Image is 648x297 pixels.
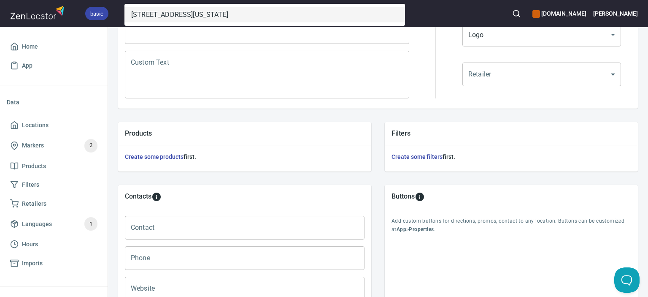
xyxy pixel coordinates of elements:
h6: [DOMAIN_NAME] [532,9,586,18]
a: Retailers [7,194,101,213]
div: basic [85,7,108,20]
a: Products [7,157,101,176]
p: Add custom buttons for directions, promos, contact to any location. Buttons can be customized at > . [391,217,631,234]
div: ​ [462,63,621,86]
span: Locations [22,120,49,131]
a: Hours [7,235,101,254]
b: App [397,226,406,232]
img: zenlocator [10,3,67,22]
span: Home [22,41,38,52]
li: [STREET_ADDRESS][US_STATE] [124,7,405,22]
span: Markers [22,140,44,151]
span: 1 [84,219,97,229]
svg: To add custom contact information for locations, please go to Apps > Properties > Contacts. [151,192,162,202]
h5: Products [125,129,364,138]
a: Filters [7,175,101,194]
svg: To add custom buttons for locations, please go to Apps > Properties > Buttons. [415,192,425,202]
span: Imports [22,258,43,269]
button: [PERSON_NAME] [593,4,638,23]
h5: Filters [391,129,631,138]
span: Filters [22,180,39,190]
h5: Contacts [125,192,151,202]
a: App [7,56,101,75]
span: 2 [84,141,97,150]
a: Locations [7,116,101,135]
span: Products [22,161,46,172]
span: basic [85,9,108,18]
a: Languages1 [7,213,101,235]
a: Create some products [125,153,184,160]
button: Search [507,4,526,23]
span: Hours [22,239,38,250]
span: Retailers [22,199,46,209]
h6: first. [391,152,631,161]
span: App [22,60,32,71]
span: Languages [22,219,52,229]
button: color-CE600E [532,10,540,18]
a: Imports [7,254,101,273]
div: Logo [462,23,621,46]
a: Markers2 [7,135,101,157]
h6: first. [125,152,364,161]
h5: Buttons [391,192,415,202]
iframe: Help Scout Beacon - Open [614,267,640,293]
b: Properties [409,226,434,232]
div: Manage your apps [532,4,586,23]
h6: [PERSON_NAME] [593,9,638,18]
a: Home [7,37,101,56]
li: Data [7,92,101,112]
a: Create some filters [391,153,443,160]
